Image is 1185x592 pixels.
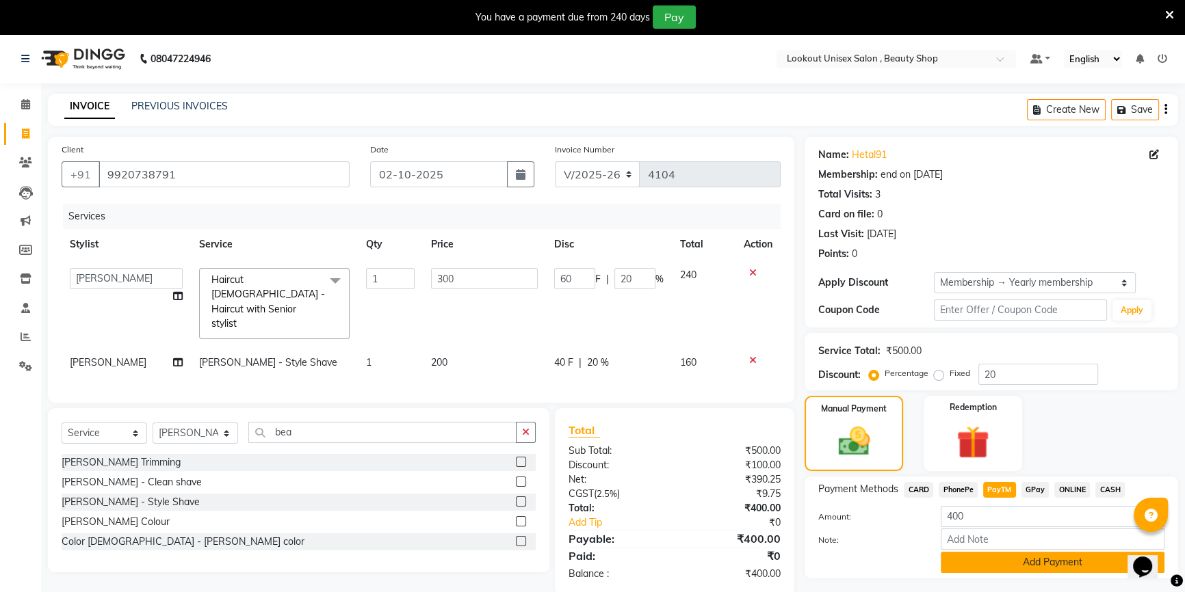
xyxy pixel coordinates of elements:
[818,344,881,358] div: Service Total:
[62,161,100,187] button: +91
[70,356,146,368] span: [PERSON_NAME]
[694,515,791,530] div: ₹0
[62,144,83,156] label: Client
[579,355,582,370] span: |
[886,344,922,358] div: ₹500.00
[808,534,930,546] label: Note:
[818,227,864,241] div: Last Visit:
[1027,99,1106,120] button: Create New
[672,229,735,260] th: Total
[554,355,573,370] span: 40 F
[877,207,883,221] div: 0
[852,148,887,162] a: Hetal91
[64,94,115,119] a: INVOICE
[983,482,1016,498] span: PayTM
[237,317,243,329] a: x
[680,356,696,368] span: 160
[675,567,791,581] div: ₹400.00
[558,515,694,530] a: Add Tip
[818,247,849,261] div: Points:
[1095,482,1125,498] span: CASH
[370,144,389,156] label: Date
[248,422,517,443] input: Search or Scan
[62,229,191,260] th: Stylist
[62,475,202,489] div: [PERSON_NAME] - Clean shave
[875,187,881,202] div: 3
[131,100,228,112] a: PREVIOUS INVOICES
[818,482,898,496] span: Payment Methods
[546,229,672,260] th: Disc
[852,247,857,261] div: 0
[199,356,337,368] span: [PERSON_NAME] - Style Shave
[1128,537,1171,578] iframe: chat widget
[62,455,181,470] div: [PERSON_NAME] Trimming
[597,488,617,499] span: 2.5%
[99,161,350,187] input: Search by Name/Mobile/Email/Code
[939,482,978,498] span: PhonePe
[191,229,358,260] th: Service
[818,303,934,317] div: Coupon Code
[821,403,887,415] label: Manual Payment
[946,422,1000,463] img: _gift.svg
[476,10,650,25] div: You have a payment due from 240 days
[950,401,997,414] label: Redemption
[675,458,791,472] div: ₹100.00
[675,548,791,564] div: ₹0
[675,501,791,515] div: ₹400.00
[867,227,896,241] div: [DATE]
[818,148,849,162] div: Name:
[423,229,546,260] th: Price
[808,511,930,523] label: Amount:
[62,495,200,509] div: [PERSON_NAME] - Style Shave
[569,423,600,438] span: Total
[62,535,304,549] div: Color [DEMOGRAPHIC_DATA] - [PERSON_NAME] color
[941,506,1164,527] input: Amount
[558,530,675,547] div: Payable:
[950,367,970,379] label: Fixed
[818,187,872,202] div: Total Visits:
[555,144,614,156] label: Invoice Number
[818,207,874,221] div: Card on file:
[587,355,609,370] span: 20 %
[653,5,696,29] button: Pay
[675,487,791,501] div: ₹9.75
[818,368,861,382] div: Discount:
[1021,482,1050,498] span: GPay
[675,472,791,487] div: ₹390.25
[558,444,675,458] div: Sub Total:
[1054,482,1090,498] span: ONLINE
[558,472,675,487] div: Net:
[735,229,781,260] th: Action
[1112,300,1151,321] button: Apply
[211,273,325,329] span: Haircut [DEMOGRAPHIC_DATA] - Haircut with Senior stylist
[62,515,170,529] div: [PERSON_NAME] Colour
[1111,99,1159,120] button: Save
[885,367,928,379] label: Percentage
[934,299,1107,321] input: Enter Offer / Coupon Code
[606,272,609,286] span: |
[558,458,675,472] div: Discount:
[63,204,791,229] div: Services
[358,229,423,260] th: Qty
[595,272,601,286] span: F
[881,167,943,182] div: end on [DATE]
[675,530,791,547] div: ₹400.00
[558,548,675,564] div: Paid:
[431,356,447,368] span: 200
[569,487,594,500] span: CGST
[366,356,372,368] span: 1
[818,275,934,290] div: Apply Discount
[655,272,664,286] span: %
[941,528,1164,550] input: Add Note
[941,552,1164,573] button: Add Payment
[675,444,791,458] div: ₹500.00
[904,482,933,498] span: CARD
[558,567,675,581] div: Balance :
[558,487,675,501] div: ( )
[151,40,211,78] b: 08047224946
[680,269,696,281] span: 240
[558,501,675,515] div: Total:
[35,40,129,78] img: logo
[829,423,880,459] img: _cash.svg
[818,167,878,182] div: Membership:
